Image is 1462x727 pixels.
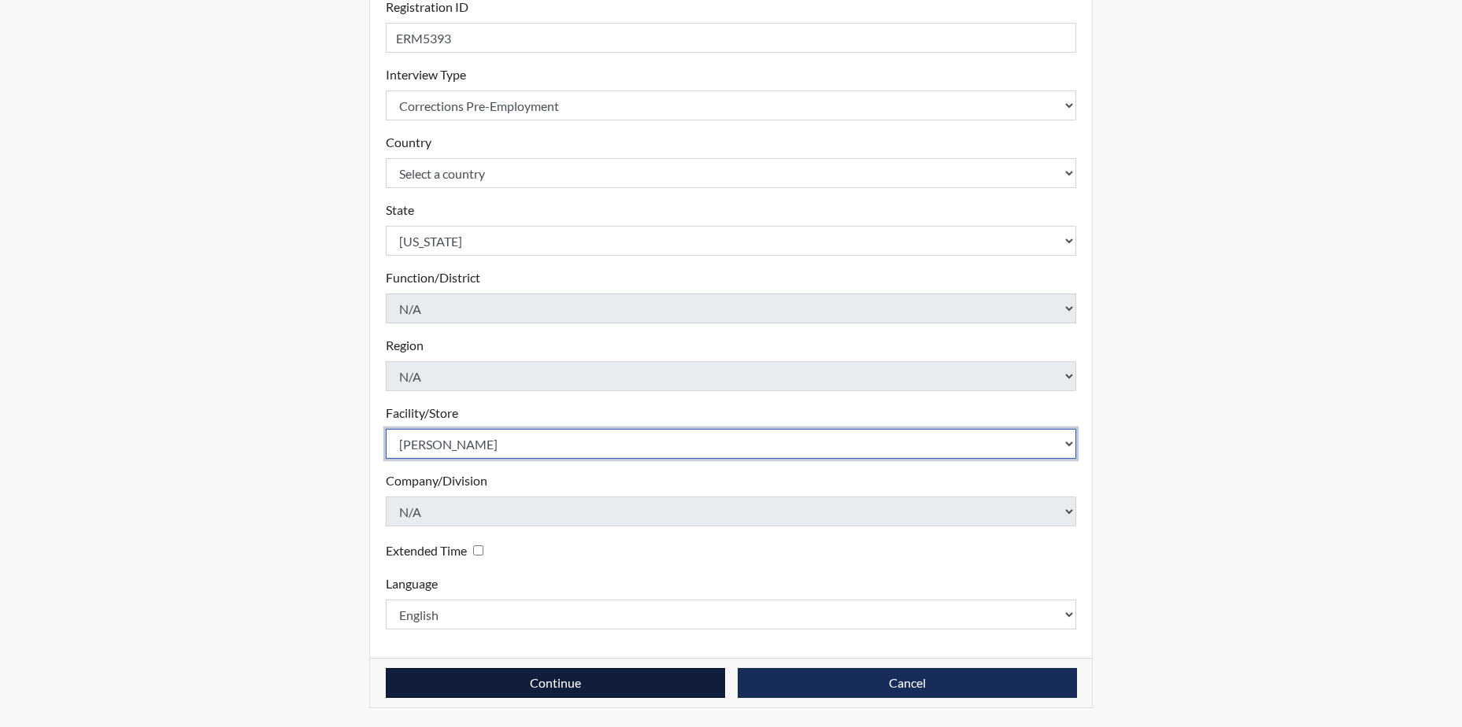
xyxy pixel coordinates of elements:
[386,539,490,562] div: Checking this box will provide the interviewee with an accomodation of extra time to answer each ...
[386,541,467,560] label: Extended Time
[386,404,458,423] label: Facility/Store
[386,23,1077,53] input: Insert a Registration ID, which needs to be a unique alphanumeric value for each interviewee
[738,668,1077,698] button: Cancel
[386,336,424,355] label: Region
[386,574,438,593] label: Language
[386,268,480,287] label: Function/District
[386,668,725,698] button: Continue
[386,471,487,490] label: Company/Division
[386,65,466,84] label: Interview Type
[386,201,414,220] label: State
[386,133,431,152] label: Country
